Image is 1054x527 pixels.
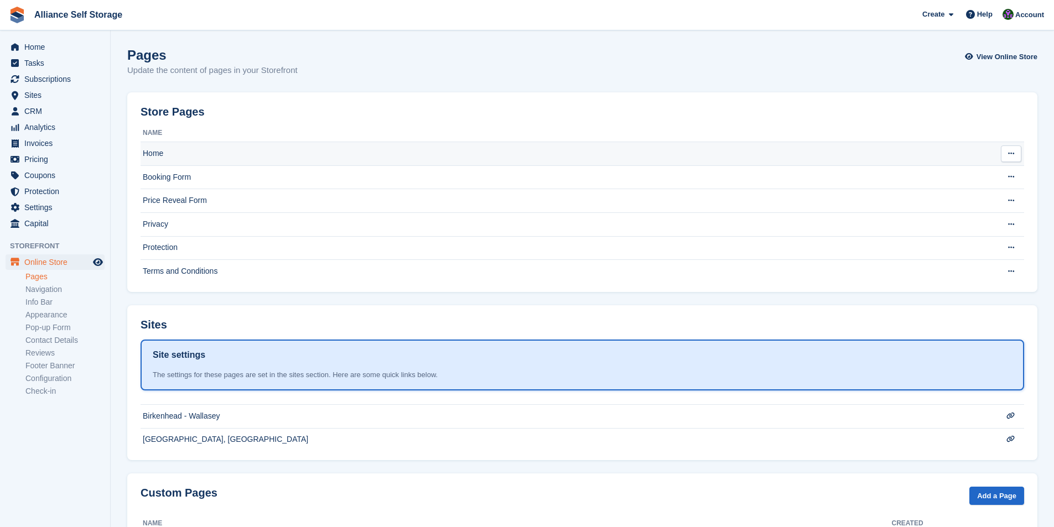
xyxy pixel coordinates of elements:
[24,71,91,87] span: Subscriptions
[1015,9,1044,20] span: Account
[141,124,980,142] th: Name
[24,168,91,183] span: Coupons
[141,487,217,499] h2: Custom Pages
[25,361,105,371] a: Footer Banner
[6,216,105,231] a: menu
[24,87,91,103] span: Sites
[141,106,205,118] h2: Store Pages
[141,142,980,166] td: Home
[977,51,1037,62] span: View Online Store
[24,216,91,231] span: Capital
[6,39,105,55] a: menu
[9,7,25,23] img: stora-icon-8386f47178a22dfd0bd8f6a31ec36ba5ce8667c1dd55bd0f319d3a0aa187defe.svg
[141,428,980,451] td: [GEOGRAPHIC_DATA], [GEOGRAPHIC_DATA]
[24,254,91,270] span: Online Store
[30,6,127,24] a: Alliance Self Storage
[977,9,993,20] span: Help
[6,184,105,199] a: menu
[6,200,105,215] a: menu
[969,487,1024,505] a: Add a Page
[24,200,91,215] span: Settings
[25,322,105,333] a: Pop-up Form
[141,319,167,331] h2: Sites
[6,71,105,87] a: menu
[25,284,105,295] a: Navigation
[1003,9,1014,20] img: Romilly Norton
[922,9,944,20] span: Create
[6,119,105,135] a: menu
[141,236,980,260] td: Protection
[6,152,105,167] a: menu
[141,260,980,283] td: Terms and Conditions
[91,255,105,269] a: Preview store
[24,119,91,135] span: Analytics
[24,184,91,199] span: Protection
[24,39,91,55] span: Home
[141,212,980,236] td: Privacy
[141,189,980,213] td: Price Reveal Form
[25,335,105,346] a: Contact Details
[6,103,105,119] a: menu
[127,64,298,77] p: Update the content of pages in your Storefront
[141,165,980,189] td: Booking Form
[6,168,105,183] a: menu
[24,152,91,167] span: Pricing
[25,373,105,384] a: Configuration
[6,135,105,151] a: menu
[24,135,91,151] span: Invoices
[25,348,105,358] a: Reviews
[6,55,105,71] a: menu
[24,103,91,119] span: CRM
[153,348,205,362] h1: Site settings
[141,404,980,428] td: Birkenhead - Wallasey
[10,241,110,252] span: Storefront
[127,48,298,62] h1: Pages
[25,386,105,396] a: Check-in
[25,272,105,282] a: Pages
[6,254,105,270] a: menu
[24,55,91,71] span: Tasks
[25,297,105,307] a: Info Bar
[25,310,105,320] a: Appearance
[153,369,1012,380] div: The settings for these pages are set in the sites section. Here are some quick links below.
[6,87,105,103] a: menu
[968,48,1037,66] a: View Online Store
